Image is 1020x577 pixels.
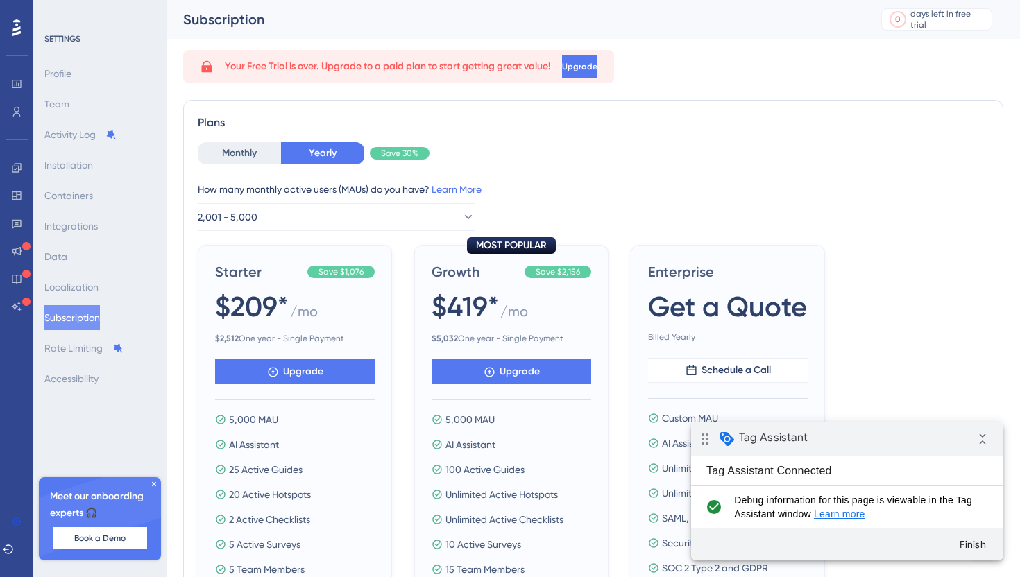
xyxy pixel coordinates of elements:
span: 10 Active Surveys [445,536,521,553]
button: Profile [44,61,71,86]
span: / mo [500,302,528,327]
button: Monthly [198,142,281,164]
span: Upgrade [562,61,597,72]
b: $ 5,032 [432,334,458,343]
span: Save $1,076 [318,266,364,277]
span: $209* [215,287,289,326]
button: Accessibility [44,366,99,391]
span: Upgrade [500,363,540,380]
span: 5 Active Surveys [229,536,300,553]
button: Activity Log [44,122,117,147]
span: One year - Single Payment [215,333,375,344]
span: 100 Active Guides [445,461,525,478]
span: 2,001 - 5,000 [198,209,257,225]
span: Unlimited Active Checklists [445,511,563,528]
button: Open AI Assistant Launcher [4,4,37,37]
div: 0 [895,14,901,25]
div: Plans [198,114,989,131]
span: AI Assistant [445,436,495,453]
button: Upgrade [562,55,597,78]
button: Integrations [44,214,98,239]
img: launcher-image-alternative-text [8,8,33,33]
span: Starter [215,262,302,282]
span: $419* [432,287,499,326]
button: Localization [44,275,99,300]
span: / mo [290,302,318,327]
span: Unlimited Materials [662,460,747,476]
button: 2,001 - 5,000 [198,203,475,231]
span: Debug information for this page is viewable in the Tag Assistant window [43,71,289,99]
span: Get a Quote [648,287,807,326]
button: Upgrade [432,359,591,384]
span: AI Assistant [662,435,712,451]
span: Billed Yearly [648,331,808,343]
button: Upgrade [215,359,375,384]
div: SETTINGS [44,33,157,44]
span: SAML, SSO, SLA, DPA [662,510,754,526]
button: Book a Demo [53,527,147,549]
span: 20 Active Hotspots [229,486,311,503]
span: Unlimited Team Members [662,485,774,501]
span: Enterprise [648,262,808,282]
div: How many monthly active users (MAUs) do you have? [198,181,989,198]
span: Save 30% [381,148,418,159]
span: 5,000 MAU [445,411,495,428]
button: Team [44,92,69,117]
span: Your Free Trial is over. Upgrade to a paid plan to start getting great value! [225,58,551,75]
button: Schedule a Call [648,358,808,383]
span: Security Audit & Compliance [662,535,788,551]
span: 2 Active Checklists [229,511,310,528]
span: Save $2,156 [536,266,580,277]
button: Data [44,244,67,269]
button: Yearly [281,142,364,164]
span: Unlimited Active Hotspots [445,486,558,503]
span: Meet our onboarding experts 🎧 [50,488,150,522]
span: 25 Active Guides [229,461,303,478]
span: 5,000 MAU [229,411,278,428]
div: Subscription [183,10,847,29]
div: MOST POPULAR [467,237,556,254]
i: check_circle [11,71,34,99]
i: Collapse debug badge [278,3,305,31]
a: Learn More [432,184,482,195]
span: Upgrade [283,363,323,380]
b: $ 2,512 [215,334,239,343]
button: Subscription [44,305,100,330]
div: days left in free trial [910,8,987,31]
span: Book a Demo [74,533,126,544]
span: Custom MAU [662,410,718,427]
span: Tag Assistant [48,9,117,23]
span: Growth [432,262,519,282]
button: Finish [257,110,307,135]
button: Containers [44,183,93,208]
a: Learn more [123,87,174,98]
span: Schedule a Call [702,362,771,379]
span: AI Assistant [229,436,279,453]
button: Installation [44,153,93,178]
button: Rate Limiting [44,336,124,361]
span: One year - Single Payment [432,333,591,344]
span: SOC 2 Type 2 and GDPR [662,560,768,576]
